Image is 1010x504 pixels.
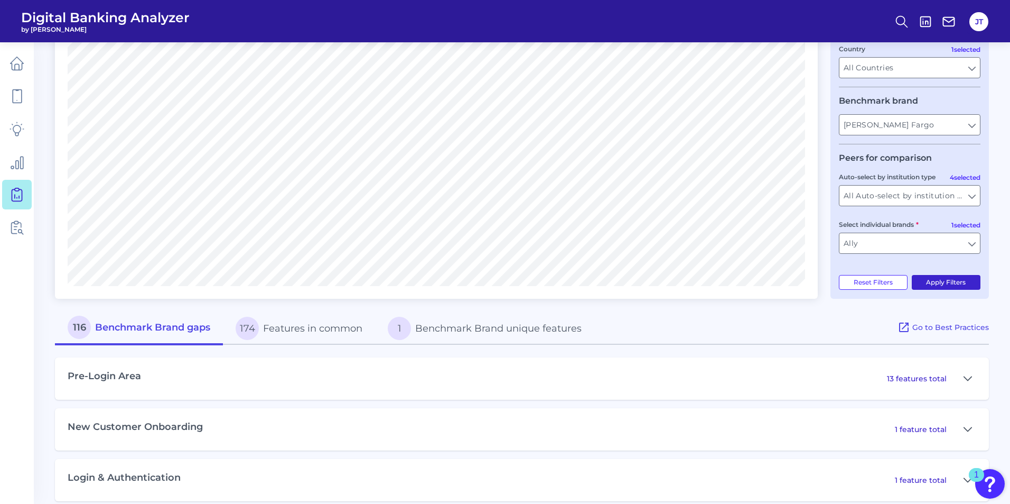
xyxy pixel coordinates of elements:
[388,317,411,340] span: 1
[839,153,932,163] legend: Peers for comparison
[912,323,989,332] span: Go to Best Practices
[55,311,223,345] button: 116Benchmark Brand gaps
[839,221,919,228] label: Select individual brands
[375,311,594,345] button: 1Benchmark Brand unique features
[897,311,989,345] a: Go to Best Practices
[974,475,979,489] div: 1
[839,275,908,290] button: Reset Filters
[21,10,190,25] span: Digital Banking Analyzer
[969,12,988,31] button: JT
[839,96,918,106] legend: Benchmark brand
[895,425,947,434] p: 1 feature total
[68,371,141,382] h3: Pre-Login Area
[975,469,1005,499] button: Open Resource Center, 1 new notification
[887,374,947,383] p: 13 features total
[236,317,259,340] span: 174
[223,311,375,345] button: 174Features in common
[68,472,181,484] h3: Login & Authentication
[839,45,865,53] label: Country
[839,173,936,181] label: Auto-select by institution type
[21,25,190,33] span: by [PERSON_NAME]
[68,421,203,433] h3: New Customer Onboarding
[895,475,947,485] p: 1 feature total
[68,316,91,339] span: 116
[912,275,981,290] button: Apply Filters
